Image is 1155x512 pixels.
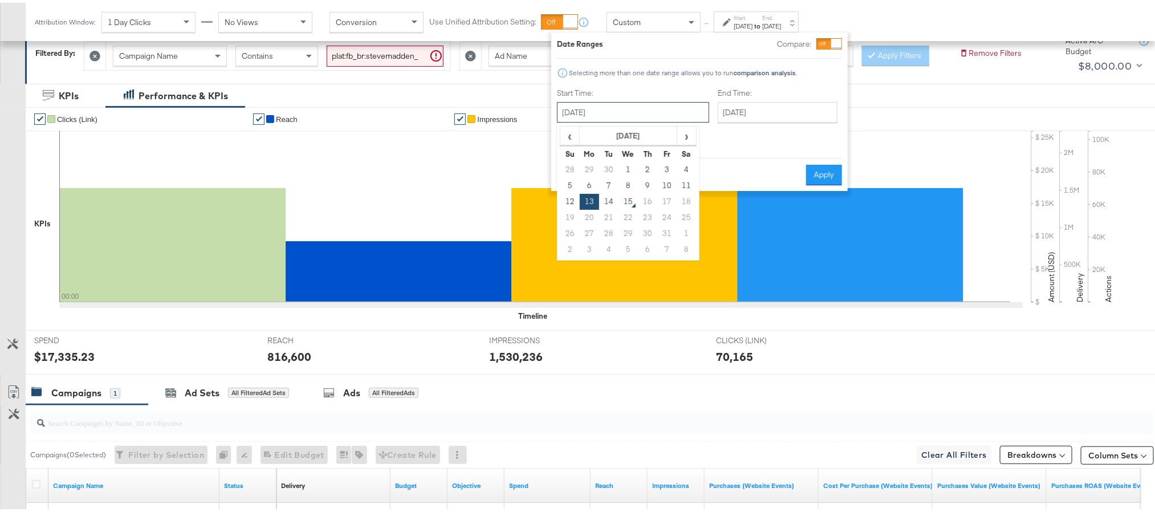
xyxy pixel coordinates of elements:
[619,159,638,175] td: 1
[242,48,273,58] span: Contains
[599,207,619,223] td: 21
[599,239,619,255] td: 4
[1081,444,1154,462] button: Column Sets
[619,191,638,207] td: 15
[327,43,444,64] input: Enter a search term
[560,239,580,255] td: 2
[267,332,353,343] span: REACH
[657,239,677,255] td: 7
[495,48,527,58] span: Ad Name
[560,143,580,159] th: Su
[34,216,51,226] div: KPIs
[709,478,814,487] a: The number of times a purchase was made tracked by your Custom Audience pixel on your website aft...
[429,14,536,25] label: Use Unified Attribution Setting:
[657,191,677,207] td: 17
[34,15,96,23] div: Attribution Window:
[677,207,696,223] td: 25
[490,346,543,362] div: 1,530,236
[638,207,657,223] td: 23
[336,14,377,25] span: Conversion
[560,207,580,223] td: 19
[652,478,700,487] a: The number of times your ad was served. On mobile apps an ad is counted as served the first time ...
[677,191,696,207] td: 18
[34,346,95,362] div: $17,335.23
[677,223,696,239] td: 1
[560,159,580,175] td: 28
[452,478,500,487] a: Your campaign's objective.
[702,19,713,23] span: ↑
[30,447,106,457] div: Campaigns ( 0 Selected)
[599,191,619,207] td: 14
[1073,54,1145,72] button: $8,000.00
[1065,32,1128,54] div: Active A/C Budget
[734,11,753,19] label: Start:
[638,143,657,159] th: Th
[619,143,638,159] th: We
[395,478,443,487] a: The maximum amount you're willing to spend on your ads, on average each day or over the lifetime ...
[638,159,657,175] td: 2
[599,175,619,191] td: 7
[477,112,517,121] span: Impressions
[1000,443,1072,461] button: Breakdowns
[225,14,258,25] span: No Views
[638,223,657,239] td: 30
[753,19,762,27] strong: to
[281,478,305,487] a: Reflects the ability of your Ad Campaign to achieve delivery based on ad states, schedule and bud...
[369,385,418,395] div: All Filtered Ads
[557,85,709,96] label: Start Time:
[59,87,79,100] div: KPIs
[638,175,657,191] td: 9
[1078,55,1132,72] div: $8,000.00
[580,175,599,191] td: 6
[119,48,178,58] span: Campaign Name
[35,45,75,56] div: Filtered By:
[619,175,638,191] td: 8
[806,162,842,182] button: Apply
[580,191,599,207] td: 13
[509,478,586,487] a: The total amount spent to date.
[343,384,360,397] div: Ads
[490,332,575,343] span: IMPRESSIONS
[657,159,677,175] td: 3
[762,11,781,19] label: End:
[580,124,677,143] th: [DATE]
[734,19,753,28] div: [DATE]
[677,143,696,159] th: Sa
[599,159,619,175] td: 30
[734,66,796,74] strong: comparison analysis
[560,191,580,207] td: 12
[51,384,101,397] div: Campaigns
[561,124,579,141] span: ‹
[657,207,677,223] td: 24
[959,45,1022,56] button: Remove Filters
[595,478,643,487] a: The number of people your ad was served to.
[560,223,580,239] td: 26
[677,239,696,255] td: 8
[34,332,120,343] span: SPEND
[281,478,305,487] div: Delivery
[657,175,677,191] td: 10
[108,14,151,25] span: 1 Day Clicks
[57,112,97,121] span: Clicks (Link)
[599,223,619,239] td: 28
[937,478,1042,487] a: The total value of the purchase actions tracked by your Custom Audience pixel on your website aft...
[580,159,599,175] td: 29
[777,36,812,47] label: Compare:
[718,85,842,96] label: End Time:
[677,175,696,191] td: 11
[762,19,781,28] div: [DATE]
[45,404,1050,426] input: Search Campaigns by Name, ID or Objective
[253,111,265,122] a: ✔
[518,308,547,319] div: Timeline
[1075,270,1085,299] text: Delivery
[599,143,619,159] th: Tu
[619,207,638,223] td: 22
[34,111,46,122] a: ✔
[619,223,638,239] td: 29
[228,385,289,395] div: All Filtered Ad Sets
[613,14,641,25] span: Custom
[110,385,120,396] div: 1
[560,175,580,191] td: 5
[216,443,237,461] div: 0
[1046,249,1056,299] text: Amount (USD)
